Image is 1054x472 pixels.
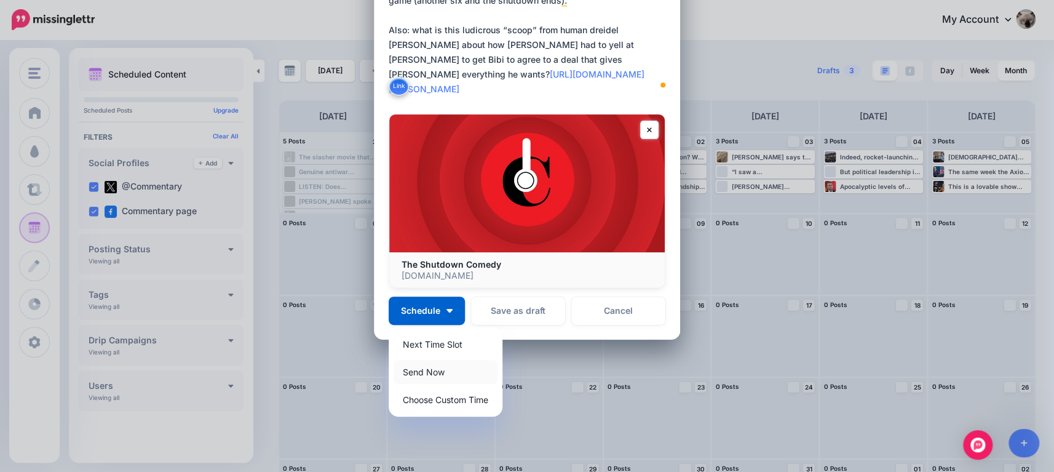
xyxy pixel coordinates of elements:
[402,270,652,281] p: [DOMAIN_NAME]
[401,306,440,315] span: Schedule
[394,360,497,384] a: Send Now
[446,309,453,313] img: arrow-down-white.png
[389,114,665,252] img: The Shutdown Comedy
[389,297,465,325] button: Schedule
[389,327,502,417] div: Schedule
[394,332,497,356] a: Next Time Slot
[389,77,409,95] button: Link
[471,297,565,325] button: Save as draft
[963,430,993,460] div: Open Intercom Messenger
[394,388,497,412] a: Choose Custom Time
[402,259,501,270] b: The Shutdown Comedy
[571,297,665,325] a: Cancel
